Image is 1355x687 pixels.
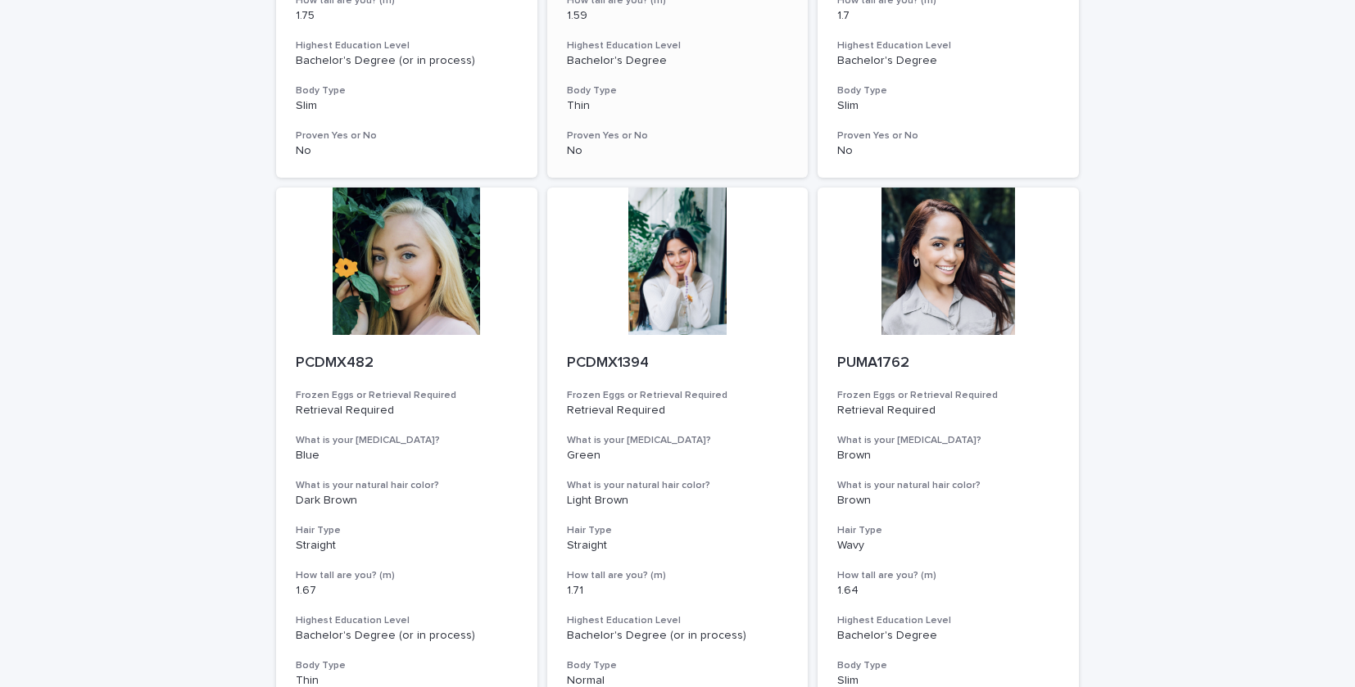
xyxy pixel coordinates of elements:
[296,434,518,447] h3: What is your [MEDICAL_DATA]?
[296,84,518,97] h3: Body Type
[567,355,789,373] p: PCDMX1394
[567,569,789,582] h3: How tall are you? (m)
[837,39,1059,52] h3: Highest Education Level
[837,129,1059,142] h3: Proven Yes or No
[567,144,789,158] p: No
[567,479,789,492] h3: What is your natural hair color?
[296,389,518,402] h3: Frozen Eggs or Retrieval Required
[567,539,789,553] p: Straight
[567,9,789,23] p: 1.59
[567,434,789,447] h3: What is your [MEDICAL_DATA]?
[296,629,518,643] p: Bachelor's Degree (or in process)
[837,434,1059,447] h3: What is your [MEDICAL_DATA]?
[296,479,518,492] h3: What is your natural hair color?
[567,129,789,142] h3: Proven Yes or No
[296,129,518,142] h3: Proven Yes or No
[837,449,1059,463] p: Brown
[837,144,1059,158] p: No
[837,629,1059,643] p: Bachelor's Degree
[837,479,1059,492] h3: What is your natural hair color?
[837,569,1059,582] h3: How tall are you? (m)
[567,389,789,402] h3: Frozen Eggs or Retrieval Required
[296,54,518,68] p: Bachelor's Degree (or in process)
[567,614,789,627] h3: Highest Education Level
[567,404,789,418] p: Retrieval Required
[567,494,789,508] p: Light Brown
[296,524,518,537] h3: Hair Type
[567,99,789,113] p: Thin
[296,144,518,158] p: No
[296,539,518,553] p: Straight
[567,584,789,598] p: 1.71
[837,404,1059,418] p: Retrieval Required
[567,84,789,97] h3: Body Type
[837,9,1059,23] p: 1.7
[296,659,518,672] h3: Body Type
[296,494,518,508] p: Dark Brown
[296,9,518,23] p: 1.75
[296,99,518,113] p: Slim
[567,54,789,68] p: Bachelor's Degree
[296,614,518,627] h3: Highest Education Level
[837,389,1059,402] h3: Frozen Eggs or Retrieval Required
[837,84,1059,97] h3: Body Type
[296,39,518,52] h3: Highest Education Level
[296,355,518,373] p: PCDMX482
[567,524,789,537] h3: Hair Type
[837,524,1059,537] h3: Hair Type
[567,659,789,672] h3: Body Type
[837,494,1059,508] p: Brown
[296,569,518,582] h3: How tall are you? (m)
[837,539,1059,553] p: Wavy
[296,404,518,418] p: Retrieval Required
[296,584,518,598] p: 1.67
[837,584,1059,598] p: 1.64
[567,39,789,52] h3: Highest Education Level
[567,449,789,463] p: Green
[837,54,1059,68] p: Bachelor's Degree
[837,659,1059,672] h3: Body Type
[837,355,1059,373] p: PUMA1762
[837,99,1059,113] p: Slim
[296,449,518,463] p: Blue
[567,629,789,643] p: Bachelor's Degree (or in process)
[837,614,1059,627] h3: Highest Education Level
